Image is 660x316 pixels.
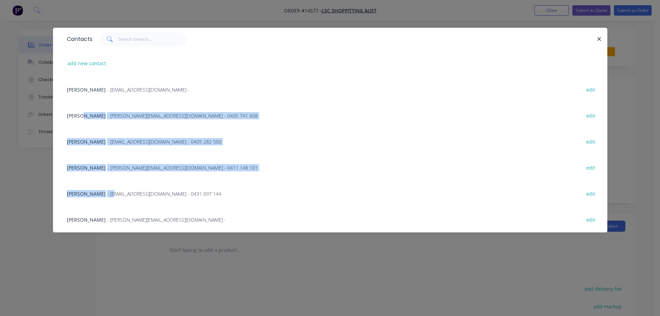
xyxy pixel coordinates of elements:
span: - [EMAIL_ADDRESS][DOMAIN_NAME] - [107,86,190,93]
button: add new contact [64,59,110,68]
span: [PERSON_NAME] [67,138,106,145]
button: edit [583,215,599,224]
button: edit [583,137,599,146]
button: edit [583,85,599,94]
span: [PERSON_NAME] [67,86,106,93]
span: [PERSON_NAME] [67,164,106,171]
span: - [EMAIL_ADDRESS][DOMAIN_NAME] - 0405 282 500 [107,138,221,145]
span: - [PERSON_NAME][EMAIL_ADDRESS][DOMAIN_NAME] - 0405 741 608 [107,112,258,119]
button: edit [583,163,599,172]
span: - [PERSON_NAME][EMAIL_ADDRESS][DOMAIN_NAME] - 0411 148 101 [107,164,258,171]
span: [PERSON_NAME] [67,216,106,223]
div: Contacts [63,28,93,50]
span: [PERSON_NAME] [67,190,106,197]
button: edit [583,189,599,198]
button: edit [583,111,599,120]
span: - [EMAIL_ADDRESS][DOMAIN_NAME] - 0431 097 144 [107,190,221,197]
input: Search contacts... [118,32,186,46]
span: [PERSON_NAME] [67,112,106,119]
span: - [PERSON_NAME][EMAIL_ADDRESS][DOMAIN_NAME] - [107,216,226,223]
